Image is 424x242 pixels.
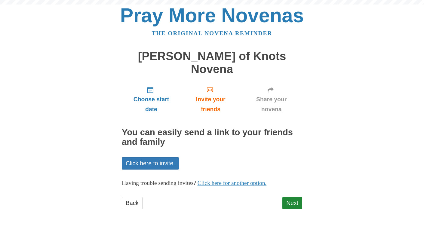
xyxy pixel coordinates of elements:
[120,4,304,26] a: Pray More Novenas
[241,81,302,117] a: Share your novena
[187,94,235,114] span: Invite your friends
[122,81,181,117] a: Choose start date
[198,180,267,186] a: Click here for another option.
[152,30,272,36] a: The original novena reminder
[247,94,296,114] span: Share your novena
[122,180,196,186] span: Having trouble sending invites?
[181,81,241,117] a: Invite your friends
[122,197,143,209] a: Back
[128,94,175,114] span: Choose start date
[122,50,302,75] h1: [PERSON_NAME] of Knots Novena
[282,197,302,209] a: Next
[122,128,302,147] h2: You can easily send a link to your friends and family
[122,157,179,170] a: Click here to invite.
